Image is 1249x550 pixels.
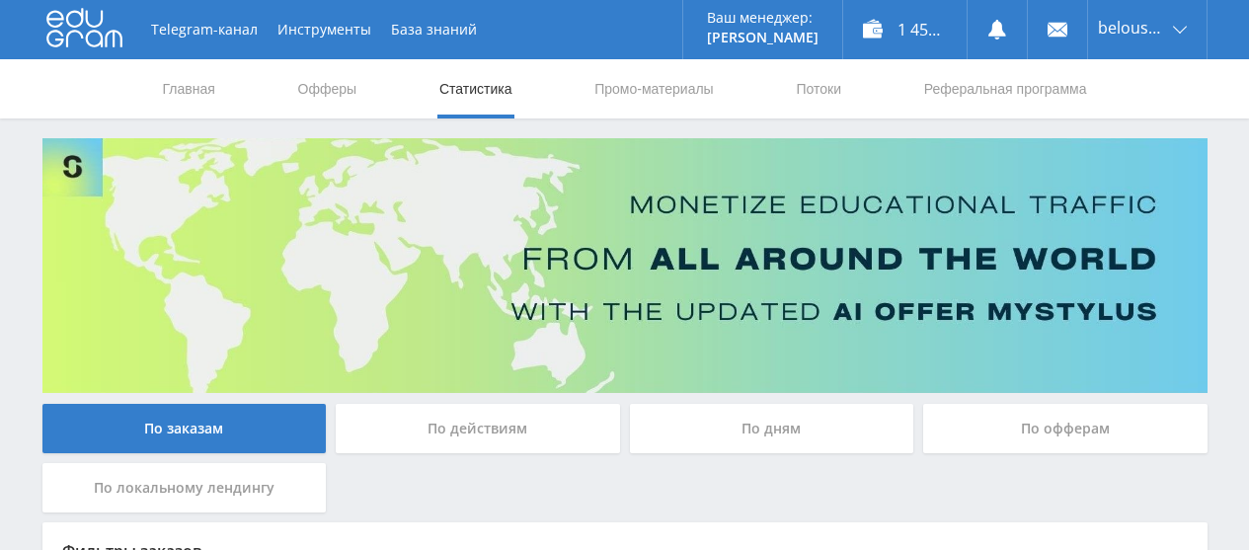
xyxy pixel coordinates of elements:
span: belousova1964 [1098,20,1167,36]
a: Главная [161,59,217,118]
div: По действиям [336,404,620,453]
p: Ваш менеджер: [707,10,819,26]
p: [PERSON_NAME] [707,30,819,45]
div: По дням [630,404,914,453]
a: Статистика [437,59,514,118]
a: Офферы [296,59,359,118]
a: Промо-материалы [592,59,715,118]
a: Потоки [794,59,843,118]
div: По локальному лендингу [42,463,327,512]
img: Banner [42,138,1208,393]
a: Реферальная программа [922,59,1089,118]
div: По заказам [42,404,327,453]
div: По офферам [923,404,1208,453]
